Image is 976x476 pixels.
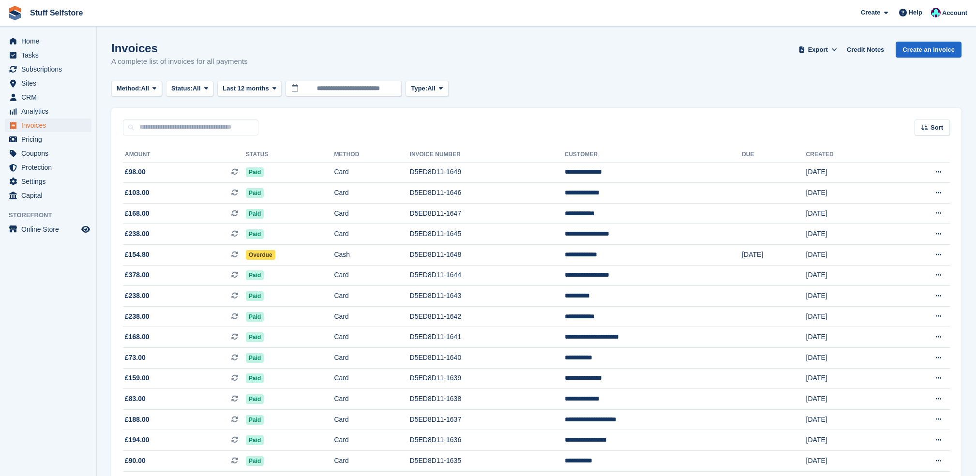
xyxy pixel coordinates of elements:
a: menu [5,34,91,48]
a: menu [5,62,91,76]
span: £194.00 [125,435,150,445]
td: D5ED8D11-1636 [410,430,565,451]
td: D5ED8D11-1639 [410,368,565,389]
td: [DATE] [806,368,889,389]
th: Due [742,147,806,163]
span: Paid [246,270,264,280]
span: £98.00 [125,167,146,177]
a: menu [5,90,91,104]
span: £168.00 [125,332,150,342]
span: Paid [246,188,264,198]
th: Invoice Number [410,147,565,163]
td: [DATE] [806,306,889,327]
a: menu [5,119,91,132]
span: Capital [21,189,79,202]
td: D5ED8D11-1637 [410,409,565,430]
span: Help [909,8,922,17]
td: Card [334,430,409,451]
span: Method: [117,84,141,93]
span: Settings [21,175,79,188]
td: Card [334,162,409,183]
td: Cash [334,245,409,266]
img: Simon Gardner [931,8,941,17]
span: Paid [246,415,264,425]
td: D5ED8D11-1644 [410,265,565,286]
button: Method: All [111,81,162,97]
td: D5ED8D11-1647 [410,203,565,224]
span: All [141,84,150,93]
span: Status: [171,84,193,93]
td: D5ED8D11-1641 [410,327,565,348]
td: [DATE] [742,245,806,266]
span: Tasks [21,48,79,62]
a: Create an Invoice [896,42,961,58]
td: D5ED8D11-1640 [410,348,565,369]
span: Analytics [21,104,79,118]
button: Export [796,42,839,58]
td: [DATE] [806,203,889,224]
td: D5ED8D11-1642 [410,306,565,327]
p: A complete list of invoices for all payments [111,56,248,67]
a: menu [5,175,91,188]
span: Paid [246,435,264,445]
td: Card [334,348,409,369]
td: Card [334,224,409,245]
th: Method [334,147,409,163]
td: [DATE] [806,286,889,307]
td: Card [334,286,409,307]
span: £238.00 [125,229,150,239]
span: Last 12 months [223,84,269,93]
a: Preview store [80,223,91,235]
td: [DATE] [806,224,889,245]
td: Card [334,183,409,204]
td: Card [334,327,409,348]
th: Customer [565,147,742,163]
td: [DATE] [806,409,889,430]
td: [DATE] [806,265,889,286]
span: Paid [246,167,264,177]
span: Paid [246,291,264,301]
td: [DATE] [806,183,889,204]
a: menu [5,147,91,160]
a: menu [5,161,91,174]
td: [DATE] [806,327,889,348]
span: Account [942,8,967,18]
h1: Invoices [111,42,248,55]
span: Overdue [246,250,275,260]
span: Sort [931,123,943,133]
span: CRM [21,90,79,104]
span: Create [861,8,880,17]
span: £83.00 [125,394,146,404]
span: Paid [246,373,264,383]
th: Created [806,147,889,163]
td: [DATE] [806,389,889,410]
span: Home [21,34,79,48]
span: Paid [246,394,264,404]
span: Protection [21,161,79,174]
span: Paid [246,353,264,363]
span: £159.00 [125,373,150,383]
span: Paid [246,312,264,322]
span: All [193,84,201,93]
span: Export [808,45,828,55]
td: Card [334,409,409,430]
td: Card [334,368,409,389]
td: Card [334,451,409,472]
td: [DATE] [806,162,889,183]
button: Type: All [405,81,448,97]
button: Status: All [166,81,213,97]
span: £154.80 [125,250,150,260]
th: Status [246,147,334,163]
td: D5ED8D11-1643 [410,286,565,307]
a: menu [5,48,91,62]
a: Stuff Selfstore [26,5,87,21]
td: D5ED8D11-1648 [410,245,565,266]
span: Type: [411,84,427,93]
a: menu [5,76,91,90]
span: Subscriptions [21,62,79,76]
span: Paid [246,209,264,219]
td: D5ED8D11-1638 [410,389,565,410]
td: Card [334,265,409,286]
img: stora-icon-8386f47178a22dfd0bd8f6a31ec36ba5ce8667c1dd55bd0f319d3a0aa187defe.svg [8,6,22,20]
td: D5ED8D11-1635 [410,451,565,472]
